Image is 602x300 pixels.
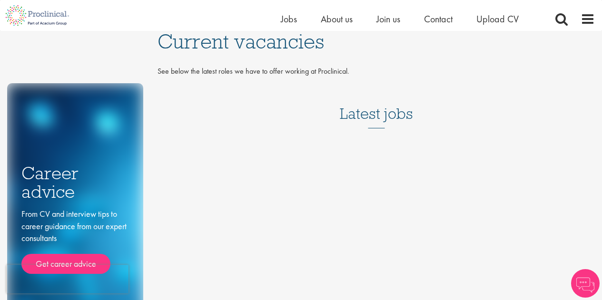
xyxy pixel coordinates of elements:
[21,254,110,274] a: Get career advice
[7,265,128,293] iframe: reCAPTCHA
[340,82,413,128] h3: Latest jobs
[321,13,353,25] a: About us
[476,13,519,25] a: Upload CV
[21,208,129,274] div: From CV and interview tips to career guidance from our expert consultants
[158,29,324,54] span: Current vacancies
[571,269,600,298] img: Chatbot
[424,13,453,25] a: Contact
[376,13,400,25] a: Join us
[158,66,595,77] p: See below the latest roles we have to offer working at Proclinical.
[281,13,297,25] a: Jobs
[21,164,129,201] h3: Career advice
